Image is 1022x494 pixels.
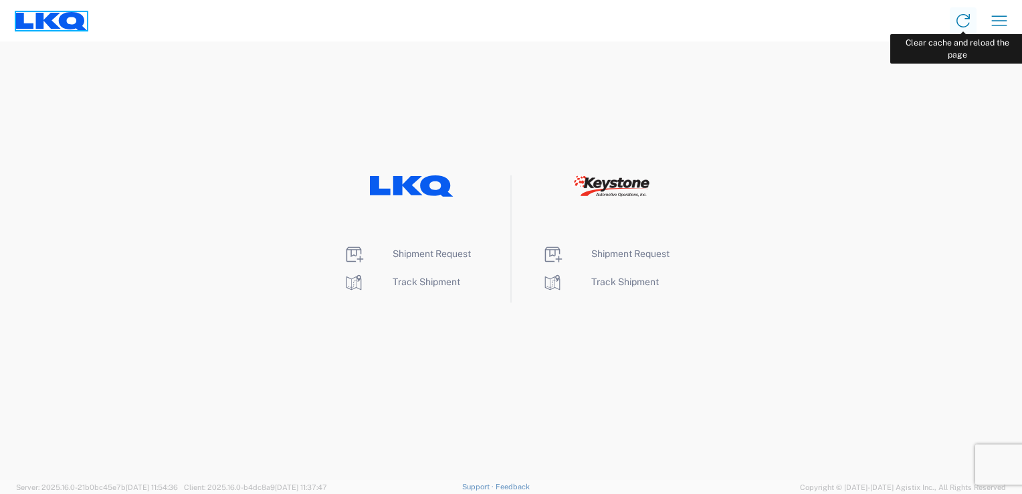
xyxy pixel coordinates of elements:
a: Support [462,483,496,491]
a: Track Shipment [542,276,659,287]
a: Feedback [496,483,530,491]
span: Track Shipment [393,276,460,287]
span: [DATE] 11:37:47 [275,483,327,491]
span: Server: 2025.16.0-21b0bc45e7b [16,483,178,491]
a: Shipment Request [542,248,670,259]
span: Shipment Request [591,248,670,259]
a: Track Shipment [343,276,460,287]
span: Track Shipment [591,276,659,287]
span: Client: 2025.16.0-b4dc8a9 [184,483,327,491]
span: Shipment Request [393,248,471,259]
a: Shipment Request [343,248,471,259]
span: [DATE] 11:54:36 [126,483,178,491]
span: Copyright © [DATE]-[DATE] Agistix Inc., All Rights Reserved [800,481,1006,493]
